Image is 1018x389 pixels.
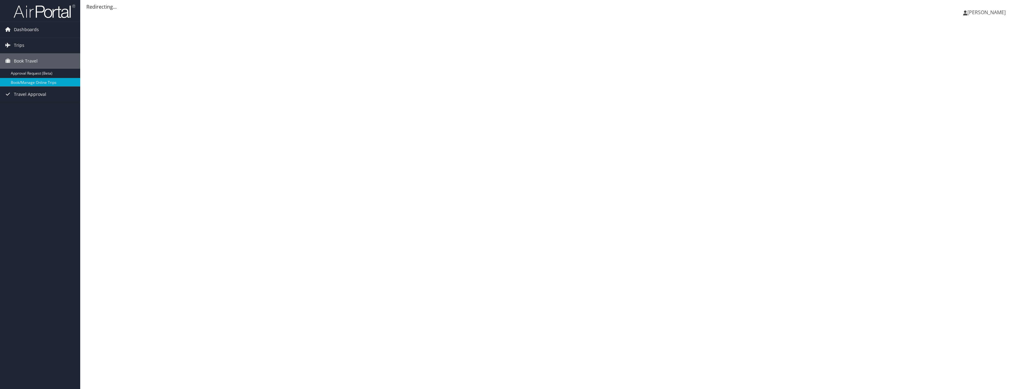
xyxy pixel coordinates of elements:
[14,53,38,69] span: Book Travel
[14,87,46,102] span: Travel Approval
[86,3,1012,10] div: Redirecting...
[14,38,24,53] span: Trips
[14,4,75,18] img: airportal-logo.png
[963,3,1012,22] a: [PERSON_NAME]
[14,22,39,37] span: Dashboards
[967,9,1006,16] span: [PERSON_NAME]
